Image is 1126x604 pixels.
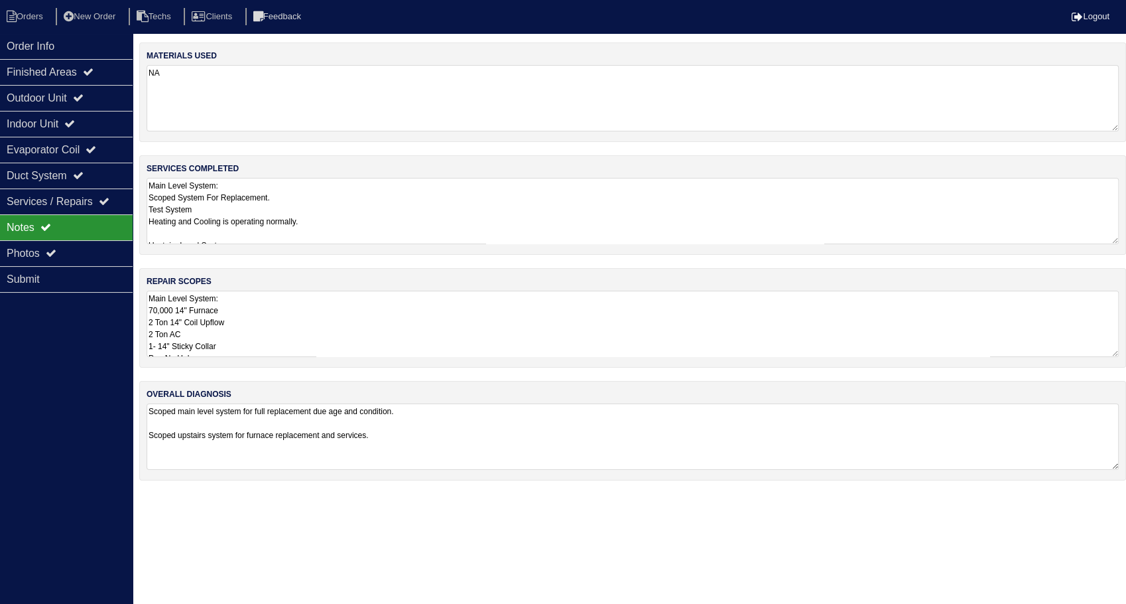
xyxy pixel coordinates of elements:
[56,11,126,21] a: New Order
[184,11,243,21] a: Clients
[1072,11,1109,21] a: Logout
[147,404,1119,470] textarea: Scoped main level system for full replacement due age and condition. Scoped upstairs system for f...
[56,8,126,26] li: New Order
[147,50,217,62] label: materials used
[129,11,182,21] a: Techs
[147,178,1119,244] textarea: Main Level System: Scoped System For Replacement. Test System Heating and Cooling is operating no...
[147,275,212,287] label: repair scopes
[245,8,312,26] li: Feedback
[184,8,243,26] li: Clients
[147,388,231,400] label: overall diagnosis
[129,8,182,26] li: Techs
[147,65,1119,131] textarea: NA
[147,291,1119,357] textarea: Main Level System: 70,000 14" Furnace 2 Ton 14" Coil Upflow 2 Ton AC 1- 14" Sticky Collar Pan No ...
[147,163,239,175] label: services completed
